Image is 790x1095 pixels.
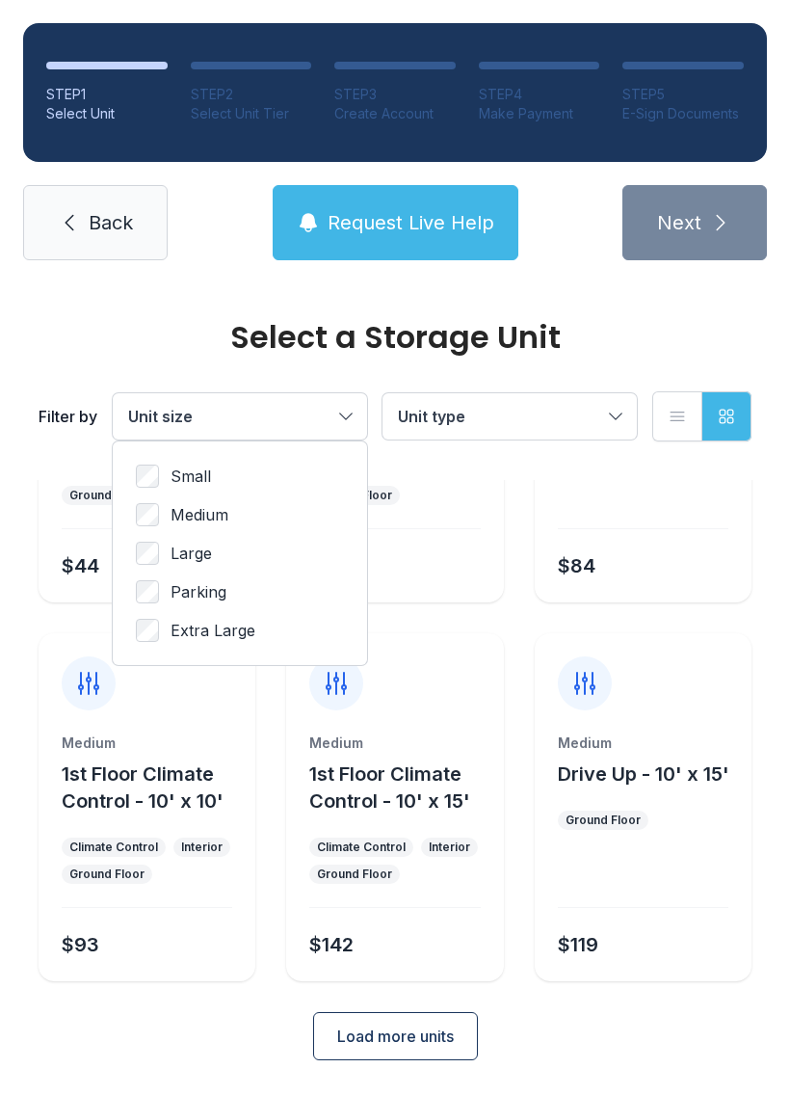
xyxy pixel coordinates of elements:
div: STEP 5 [622,85,744,104]
div: $119 [558,931,598,958]
div: Select Unit Tier [191,104,312,123]
div: Climate Control [317,840,406,855]
input: Medium [136,503,159,526]
div: STEP 3 [334,85,456,104]
div: $84 [558,552,595,579]
button: 1st Floor Climate Control - 10' x 15' [309,761,495,815]
div: $93 [62,931,99,958]
input: Small [136,465,159,488]
div: Medium [558,734,728,753]
span: Back [89,209,133,236]
span: Next [657,209,701,236]
div: Climate Control [69,840,158,855]
span: Parking [171,580,226,603]
div: STEP 1 [46,85,168,104]
span: Unit size [128,407,193,426]
div: Interior [181,840,223,855]
div: E-Sign Documents [622,104,744,123]
span: Small [171,465,211,488]
input: Large [136,542,159,565]
div: Create Account [334,104,456,123]
span: Load more units [337,1025,454,1048]
input: Parking [136,580,159,603]
div: Ground Floor [566,813,641,828]
div: Make Payment [479,104,600,123]
div: STEP 2 [191,85,312,104]
button: Drive Up - 10' x 15' [558,761,729,788]
div: STEP 4 [479,85,600,104]
div: $44 [62,552,99,579]
div: Ground Floor [69,488,145,503]
div: Select a Storage Unit [39,322,751,353]
div: Medium [62,734,232,753]
span: Unit type [398,407,465,426]
span: Extra Large [171,619,255,642]
button: 1st Floor Climate Control - 10' x 10' [62,761,248,815]
span: Medium [171,503,228,526]
input: Extra Large [136,619,159,642]
span: Drive Up - 10' x 15' [558,762,729,786]
div: Ground Floor [317,867,392,882]
div: Filter by [39,405,97,428]
div: Interior [429,840,470,855]
div: Ground Floor [69,867,145,882]
button: Unit type [382,393,637,440]
div: $142 [309,931,354,958]
div: Select Unit [46,104,168,123]
button: Unit size [113,393,367,440]
div: Medium [309,734,480,753]
span: 1st Floor Climate Control - 10' x 15' [309,762,470,813]
span: Request Live Help [328,209,494,236]
span: 1st Floor Climate Control - 10' x 10' [62,762,224,813]
span: Large [171,542,212,565]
